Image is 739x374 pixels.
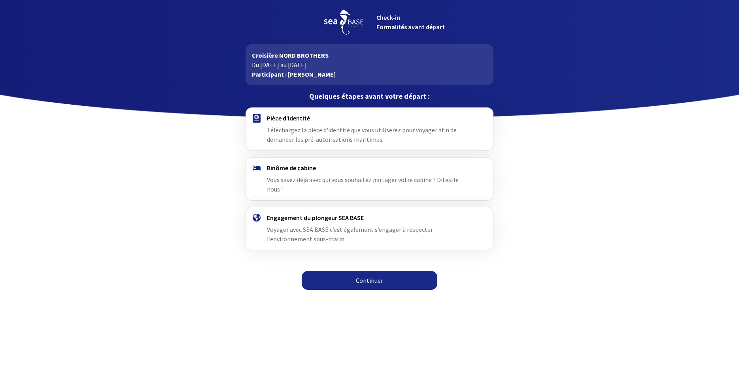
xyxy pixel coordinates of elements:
img: engagement.svg [253,214,261,222]
img: logo_seabase.svg [324,9,363,35]
img: binome.svg [253,165,261,171]
span: Check-in Formalités avant départ [376,13,445,31]
a: Continuer [302,271,437,290]
img: passport.svg [253,114,261,123]
p: Croisière NORD BROTHERS [252,51,487,60]
p: Quelques étapes avant votre départ : [246,92,493,101]
h4: Binôme de cabine [267,164,472,172]
span: Vous savez déjà avec qui vous souhaitez partager votre cabine ? Dites-le nous ! [267,176,459,193]
p: Du [DATE] au [DATE] [252,60,487,70]
h4: Engagement du plongeur SEA BASE [267,214,472,222]
h4: Pièce d'identité [267,114,472,122]
p: Participant : [PERSON_NAME] [252,70,487,79]
span: Téléchargez la pièce d'identité que vous utiliserez pour voyager afin de demander les pré-autoris... [267,126,457,143]
span: Voyager avec SEA BASE c’est également s’engager à respecter l’environnement sous-marin. [267,226,433,243]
